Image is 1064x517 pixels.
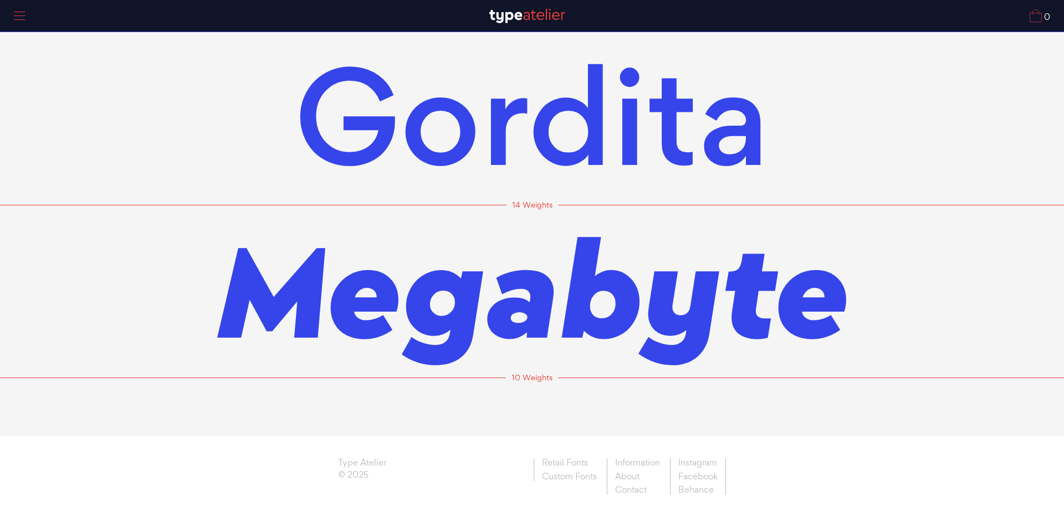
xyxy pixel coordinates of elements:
span: Megabyte [216,204,848,379]
a: Custom Fonts [534,470,605,482]
span: Gordita [294,25,770,211]
a: Facebook [670,470,726,484]
a: Gordita [294,46,770,190]
span: 0 [1042,13,1050,22]
a: Contact [607,483,668,495]
img: Cart_Icon.svg [1030,9,1042,22]
a: Retail Fonts [534,458,605,470]
span: © 2025 [338,471,386,483]
img: TA_Logo.svg [489,9,565,23]
a: Type Atelier [338,458,386,471]
a: About [607,470,668,484]
a: Behance [670,483,726,495]
a: Information [607,458,668,470]
a: Megabyte [216,219,848,363]
a: 0 [1030,9,1050,22]
a: Instagram [670,458,726,470]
